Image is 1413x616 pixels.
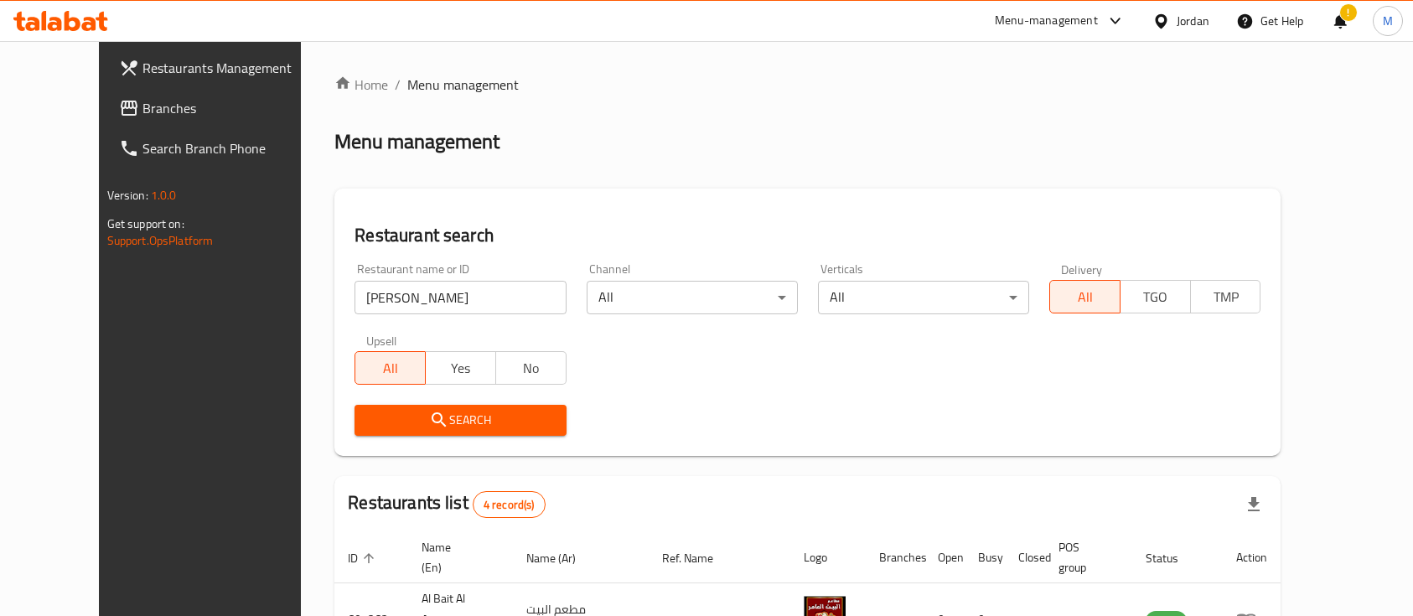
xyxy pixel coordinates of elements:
span: Restaurants Management [142,58,322,78]
div: All [587,281,798,314]
span: POS group [1058,537,1113,577]
a: Support.OpsPlatform [107,230,214,251]
span: Yes [432,356,489,380]
th: Closed [1005,532,1045,583]
h2: Restaurant search [355,223,1260,248]
span: Get support on: [107,213,184,235]
button: No [495,351,567,385]
th: Logo [790,532,866,583]
div: Total records count [473,491,546,518]
div: All [818,281,1029,314]
a: Home [334,75,388,95]
span: Version: [107,184,148,206]
span: All [362,356,419,380]
a: Restaurants Management [106,48,335,88]
label: Upsell [366,334,397,346]
div: Jordan [1177,12,1209,30]
button: All [355,351,426,385]
button: TGO [1120,280,1191,313]
span: Ref. Name [662,548,735,568]
span: No [503,356,560,380]
a: Search Branch Phone [106,128,335,168]
span: All [1057,285,1114,309]
span: TMP [1198,285,1255,309]
span: 4 record(s) [474,497,545,513]
span: TGO [1127,285,1184,309]
div: Menu-management [995,11,1098,31]
span: Name (Ar) [526,548,598,568]
span: Branches [142,98,322,118]
th: Busy [965,532,1005,583]
label: Delivery [1061,263,1103,275]
span: 1.0.0 [151,184,177,206]
button: TMP [1190,280,1261,313]
span: Menu management [407,75,519,95]
nav: breadcrumb [334,75,1281,95]
span: Search Branch Phone [142,138,322,158]
span: M [1383,12,1393,30]
th: Open [924,532,965,583]
span: ID [348,548,380,568]
input: Search for restaurant name or ID.. [355,281,566,314]
div: Export file [1234,484,1274,525]
th: Branches [866,532,924,583]
li: / [395,75,401,95]
span: Search [368,410,552,431]
h2: Menu management [334,128,499,155]
span: Status [1146,548,1200,568]
th: Action [1223,532,1281,583]
span: Name (En) [422,537,493,577]
button: Search [355,405,566,436]
h2: Restaurants list [348,490,545,518]
a: Branches [106,88,335,128]
button: All [1049,280,1121,313]
button: Yes [425,351,496,385]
